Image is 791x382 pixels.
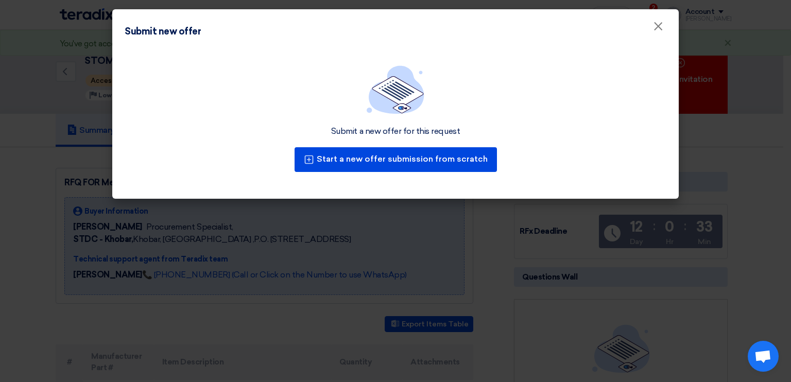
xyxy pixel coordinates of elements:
div: Submit new offer [125,25,201,39]
button: Close [645,16,672,37]
button: Start a new offer submission from scratch [295,147,497,172]
img: empty_state_list.svg [367,65,424,114]
div: Open chat [748,341,779,372]
span: × [653,19,663,39]
div: Submit a new offer for this request [331,126,460,137]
